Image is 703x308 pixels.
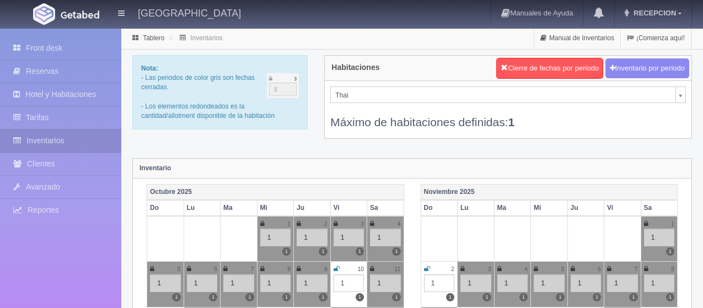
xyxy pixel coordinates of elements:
[446,293,454,301] label: 1
[61,10,99,19] img: Getabed
[496,58,603,79] button: Cierre de fechas por periodo
[571,274,602,292] div: 1
[319,293,327,301] label: 1
[334,229,364,246] div: 1
[531,200,568,216] th: Mi
[356,293,364,301] label: 1
[556,293,564,301] label: 1
[458,200,495,216] th: Lu
[223,274,254,292] div: 1
[147,184,404,200] th: Octubre 2025
[138,6,241,19] h4: [GEOGRAPHIC_DATA]
[33,3,55,25] img: Getabed
[361,221,364,227] small: 3
[324,221,328,227] small: 2
[508,116,515,128] b: 1
[394,266,400,272] small: 11
[567,200,604,216] th: Ju
[497,274,528,292] div: 1
[671,266,674,272] small: 8
[424,274,455,292] div: 1
[187,274,218,292] div: 1
[297,229,328,246] div: 1
[629,293,637,301] label: 1
[330,103,686,130] div: Máximo de habitaciones definidas:
[251,266,254,272] small: 7
[524,266,528,272] small: 4
[282,293,291,301] label: 1
[367,200,404,216] th: Sa
[534,274,565,292] div: 1
[621,28,691,49] a: ¡Comienza aquí!
[494,200,531,216] th: Ma
[178,266,181,272] small: 5
[370,229,401,246] div: 1
[534,28,620,49] a: Manual de Inventarios
[334,274,364,292] div: 1
[644,274,675,292] div: 1
[260,229,291,246] div: 1
[209,293,217,301] label: 1
[297,274,328,292] div: 1
[561,266,565,272] small: 5
[421,200,458,216] th: Do
[260,274,291,292] div: 1
[245,293,254,301] label: 1
[282,247,291,256] label: 1
[150,274,181,292] div: 1
[143,34,164,42] a: Tablero
[221,200,257,216] th: Ma
[421,184,678,200] th: Noviembre 2025
[132,55,308,129] div: - Las periodos de color gris son fechas cerradas. - Los elementos redondeados es la cantidad/allo...
[460,274,491,292] div: 1
[370,274,401,292] div: 1
[330,200,367,216] th: Vi
[331,63,379,72] h4: Habitaciones
[330,87,686,103] a: Thai
[147,200,184,216] th: Do
[358,266,364,272] small: 10
[482,293,491,301] label: 1
[319,247,327,256] label: 1
[593,293,601,301] label: 1
[172,293,180,301] label: 1
[488,266,491,272] small: 3
[141,64,158,72] b: Nota:
[635,266,638,272] small: 7
[607,274,638,292] div: 1
[287,266,291,272] small: 8
[666,293,674,301] label: 1
[190,34,223,42] a: Inventarios
[598,266,601,272] small: 6
[671,221,674,227] small: 1
[392,293,400,301] label: 1
[631,9,676,17] span: RECEPCION
[324,266,328,272] small: 9
[335,87,671,104] span: Thai
[519,293,528,301] label: 1
[356,247,364,256] label: 1
[641,200,678,216] th: Sa
[398,221,401,227] small: 4
[214,266,217,272] small: 6
[139,164,171,172] strong: Inventario
[451,266,454,272] small: 2
[644,229,675,246] div: 1
[605,58,689,79] button: Inventario por periodo
[294,200,331,216] th: Ju
[267,73,299,98] img: cutoff.png
[604,200,641,216] th: Vi
[666,247,674,256] label: 1
[257,200,294,216] th: Mi
[184,200,221,216] th: Lu
[287,221,291,227] small: 1
[392,247,400,256] label: 1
